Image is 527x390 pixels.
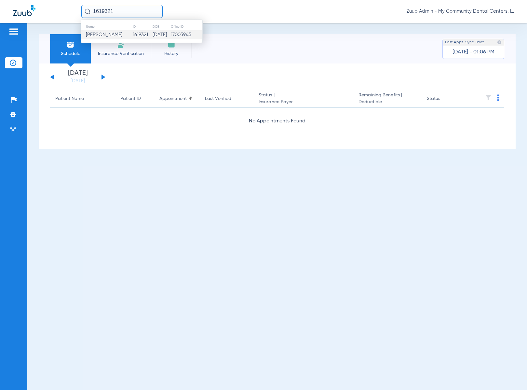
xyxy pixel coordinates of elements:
[453,49,494,55] span: [DATE] - 01:06 PM
[132,30,152,39] td: 1619321
[497,40,502,45] img: last sync help info
[253,90,353,108] th: Status |
[497,94,499,101] img: group-dot-blue.svg
[168,41,175,49] img: History
[132,23,152,30] th: ID
[117,41,125,49] img: Manual Insurance Verification
[485,94,492,101] img: filter.svg
[81,5,163,18] input: Search for patients
[55,50,86,57] span: Schedule
[96,50,146,57] span: Insurance Verification
[81,23,132,30] th: Name
[422,90,466,108] th: Status
[8,28,19,35] img: hamburger-icon
[55,95,84,102] div: Patient Name
[353,90,421,108] th: Remaining Benefits |
[67,41,74,49] img: Schedule
[55,95,110,102] div: Patient Name
[50,117,504,125] div: No Appointments Found
[205,95,248,102] div: Last Verified
[445,39,484,46] span: Last Appt. Sync Time:
[259,99,348,105] span: Insurance Payer
[120,95,141,102] div: Patient ID
[407,8,514,15] span: Zuub Admin - My Community Dental Centers, Inc.
[152,23,171,30] th: DOB
[85,8,90,14] img: Search Icon
[58,70,97,84] li: [DATE]
[159,95,195,102] div: Appointment
[159,95,187,102] div: Appointment
[170,23,202,30] th: Office ID
[13,5,35,16] img: Zuub Logo
[120,95,149,102] div: Patient ID
[152,30,171,39] td: [DATE]
[494,359,527,390] iframe: Chat Widget
[358,99,416,105] span: Deductible
[170,30,202,39] td: 17005945
[58,78,97,84] a: [DATE]
[205,95,231,102] div: Last Verified
[156,50,187,57] span: History
[86,32,122,37] span: [PERSON_NAME]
